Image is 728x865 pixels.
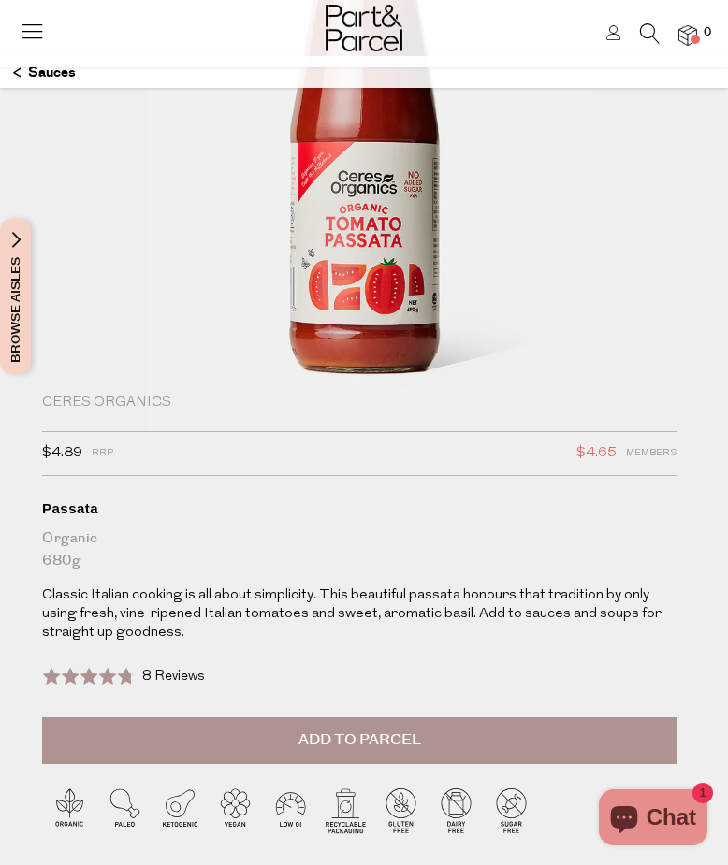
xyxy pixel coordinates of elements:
p: Classic Italian cooking is all about simplicity. This beautiful passata honours that tradition by... [42,586,677,642]
span: Browse Aisles [6,219,26,374]
span: RRP [92,441,113,466]
a: Sauces [13,57,76,89]
img: P_P-ICONS-Live_Bec_V11_Paleo.svg [97,783,153,838]
button: Add to Parcel [42,717,677,764]
img: P_P-ICONS-Live_Bec_V11_Recyclable_Packaging.svg [318,783,373,838]
inbox-online-store-chat: Shopify online store chat [593,789,713,850]
span: 0 [699,24,716,41]
img: P_P-ICONS-Live_Bec_V11_Gluten_Free.svg [373,783,429,838]
span: Add to Parcel [298,729,421,751]
img: P_P-ICONS-Live_Bec_V11_Sugar_Free.svg [484,783,539,838]
img: P_P-ICONS-Live_Bec_V11_Dairy_Free.svg [429,783,484,838]
span: Members [626,441,677,466]
a: 0 [678,25,697,45]
img: Part&Parcel [326,5,402,51]
div: Passata [42,499,677,518]
img: P_P-ICONS-Live_Bec_V11_Ketogenic.svg [153,783,208,838]
img: P_P-ICONS-Live_Bec_V11_Vegan.svg [208,783,263,838]
span: $4.89 [42,441,82,466]
span: 8 Reviews [142,670,205,684]
img: P_P-ICONS-Live_Bec_V11_Low_Gi.svg [263,783,318,838]
img: P_P-ICONS-Live_Bec_V11_Organic.svg [42,783,97,838]
div: Organic 680g [42,527,677,572]
div: Ceres Organics [42,394,677,412]
span: $4.65 [576,441,617,466]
